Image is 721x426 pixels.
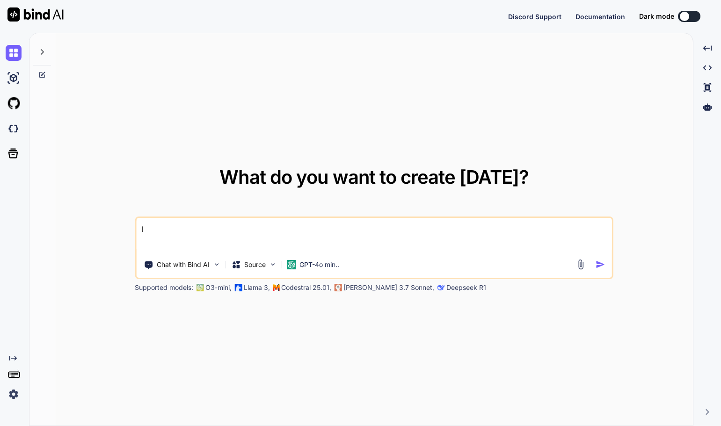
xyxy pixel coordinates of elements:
[244,283,270,292] p: Llama 3,
[212,260,220,268] img: Pick Tools
[244,260,266,269] p: Source
[286,260,296,269] img: GPT-4o mini
[299,260,339,269] p: GPT-4o min..
[7,7,64,22] img: Bind AI
[334,284,342,291] img: claude
[136,218,612,253] textarea: l
[6,95,22,111] img: githubLight
[273,284,279,291] img: Mistral-AI
[219,166,529,188] span: What do you want to create [DATE]?
[575,259,586,270] img: attachment
[6,386,22,402] img: settings
[6,45,22,61] img: chat
[639,12,674,21] span: Dark mode
[437,284,444,291] img: claude
[446,283,486,292] p: Deepseek R1
[596,260,605,269] img: icon
[6,70,22,86] img: ai-studio
[508,12,561,22] button: Discord Support
[575,12,625,22] button: Documentation
[575,13,625,21] span: Documentation
[157,260,210,269] p: Chat with Bind AI
[281,283,331,292] p: Codestral 25.01,
[135,283,193,292] p: Supported models:
[6,121,22,137] img: darkCloudIdeIcon
[508,13,561,21] span: Discord Support
[196,284,204,291] img: GPT-4
[234,284,242,291] img: Llama2
[205,283,232,292] p: O3-mini,
[343,283,434,292] p: [PERSON_NAME] 3.7 Sonnet,
[269,260,277,268] img: Pick Models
